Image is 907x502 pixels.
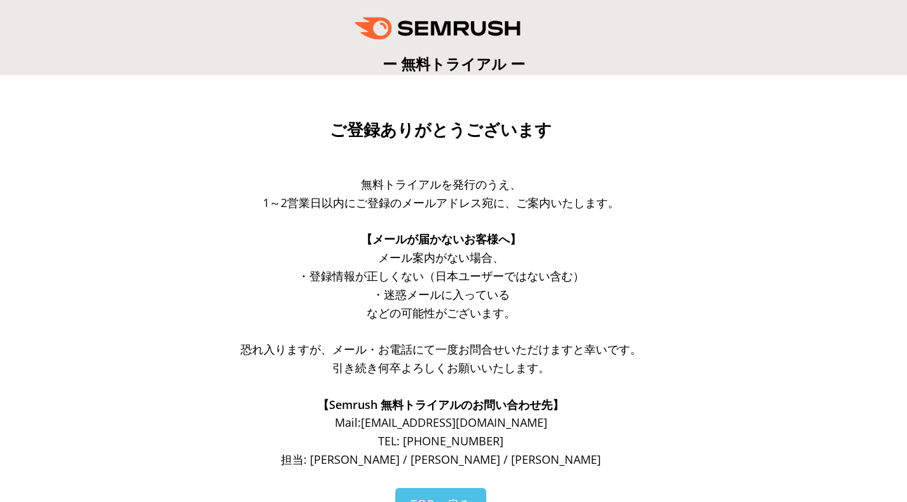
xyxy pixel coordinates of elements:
[330,120,552,140] span: ご登録ありがとうございます
[361,176,521,192] span: 無料トライアルを発行のうえ、
[378,250,504,265] span: メール案内がない場合、
[298,268,584,283] span: ・登録情報が正しくない（日本ユーザーではない含む）
[332,360,550,375] span: 引き続き何卒よろしくお願いいたします。
[263,195,619,210] span: 1～2営業日以内にご登録のメールアドレス宛に、ご案内いたします。
[361,231,521,247] span: 【メールが届かないお客様へ】
[372,287,510,302] span: ・迷惑メールに入っている
[378,433,503,448] span: TEL: [PHONE_NUMBER]
[335,415,547,430] span: Mail: [EMAIL_ADDRESS][DOMAIN_NAME]
[318,397,564,412] span: 【Semrush 無料トライアルのお問い合わせ先】
[281,452,601,467] span: 担当: [PERSON_NAME] / [PERSON_NAME] / [PERSON_NAME]
[383,54,525,74] span: ー 無料トライアル ー
[241,341,642,357] span: 恐れ入りますが、メール・お電話にて一度お問合せいただけますと幸いです。
[367,305,516,320] span: などの可能性がございます。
